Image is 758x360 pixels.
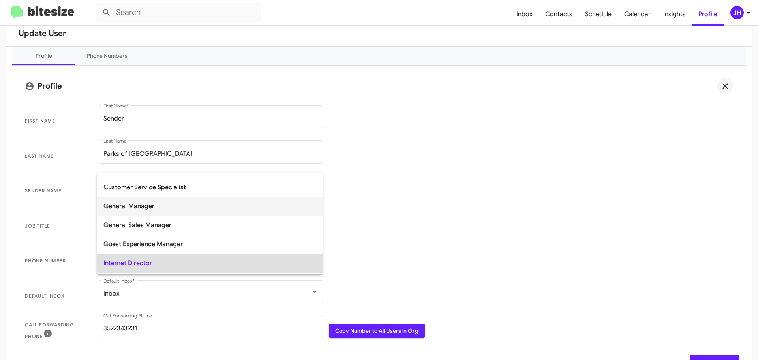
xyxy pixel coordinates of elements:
[103,273,316,292] span: Owner
[103,254,316,273] span: Internet Director
[103,178,316,197] span: Customer Service Specialist
[103,216,316,235] span: General Sales Manager
[103,197,316,216] span: General Manager
[103,235,316,254] span: Guest Experience Manager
